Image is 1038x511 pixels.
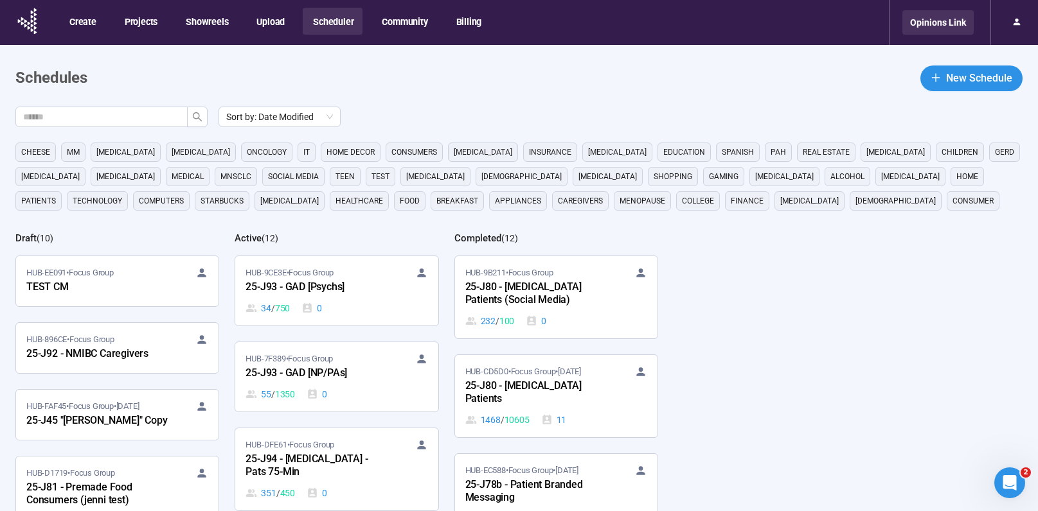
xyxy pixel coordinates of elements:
span: / [501,413,505,427]
span: college [682,195,714,207]
span: caregivers [558,195,603,207]
span: Test [371,170,389,183]
span: medical [172,170,204,183]
span: appliances [495,195,541,207]
a: HUB-FAF45•Focus Group•[DATE]25-J45 "[PERSON_NAME]" Copy [16,390,219,440]
span: 10605 [505,413,530,427]
span: Patients [21,195,56,207]
span: GERD [995,146,1014,159]
span: children [942,146,978,159]
span: 100 [499,314,514,328]
span: / [276,486,280,500]
button: Scheduler [303,8,362,35]
a: HUB-DFE61•Focus Group25-J94 - [MEDICAL_DATA] - Pats 75-Min351 / 4500 [235,428,438,510]
span: ( 10 ) [37,233,53,243]
span: [MEDICAL_DATA] [21,170,80,183]
span: PAH [771,146,786,159]
button: Projects [114,8,166,35]
span: New Schedule [946,70,1012,86]
span: consumers [391,146,437,159]
span: starbucks [201,195,244,207]
span: / [496,314,499,328]
span: MM [67,146,80,159]
div: 25-J78b - Patient Branded Messaging [465,477,607,507]
h2: Completed [454,232,501,244]
span: Food [400,195,420,207]
h2: Active [235,232,262,244]
span: cheese [21,146,50,159]
button: Community [371,8,436,35]
div: 55 [246,387,295,401]
button: Create [59,8,105,35]
span: it [303,146,310,159]
span: HUB-896CE • Focus Group [26,333,114,346]
span: HUB-D1719 • Focus Group [26,467,115,480]
span: HUB-9B211 • Focus Group [465,266,553,279]
span: plus [931,73,941,83]
h1: Schedules [15,66,87,91]
span: Teen [336,170,355,183]
div: 25-J80 - [MEDICAL_DATA] Patients [465,378,607,408]
a: HUB-9CE3E•Focus Group25-J93 - GAD [Psychs]34 / 7500 [235,256,438,325]
span: [MEDICAL_DATA] [588,146,647,159]
span: alcohol [830,170,864,183]
span: gaming [709,170,738,183]
span: [MEDICAL_DATA] [96,170,155,183]
span: menopause [620,195,665,207]
span: [MEDICAL_DATA] [96,146,155,159]
a: HUB-CD5D0•Focus Group•[DATE]25-J80 - [MEDICAL_DATA] Patients1468 / 1060511 [455,355,658,437]
div: 0 [526,314,546,328]
div: TEST CM [26,279,168,296]
span: real estate [803,146,850,159]
a: HUB-9B211•Focus Group25-J80 - [MEDICAL_DATA] Patients (Social Media)232 / 1000 [455,256,658,338]
button: Upload [246,8,294,35]
span: [MEDICAL_DATA] [454,146,512,159]
time: [DATE] [555,465,578,475]
span: / [271,387,275,401]
div: 25-J81 - Premade Food Consumers (jenni test) [26,480,168,509]
span: [MEDICAL_DATA] [172,146,230,159]
span: search [192,112,202,122]
span: mnsclc [220,170,251,183]
span: social media [268,170,319,183]
span: ( 12 ) [262,233,278,243]
span: healthcare [336,195,383,207]
div: 25-J93 - GAD [NP/PAs] [246,365,387,382]
div: 25-J80 - [MEDICAL_DATA] Patients (Social Media) [465,279,607,309]
span: [MEDICAL_DATA] [578,170,637,183]
span: consumer [953,195,994,207]
span: Sort by: Date Modified [226,107,333,126]
button: Showreels [175,8,237,35]
iframe: Intercom live chat [994,467,1025,498]
span: HUB-EE091 • Focus Group [26,266,114,279]
div: 1468 [465,413,530,427]
span: technology [73,195,122,207]
span: [MEDICAL_DATA] [866,146,925,159]
div: 0 [307,486,327,500]
div: 25-J45 "[PERSON_NAME]" Copy [26,413,168,429]
span: [MEDICAL_DATA] [780,195,839,207]
span: [MEDICAL_DATA] [881,170,940,183]
span: / [271,301,275,315]
div: 25-J93 - GAD [Psychs] [246,279,387,296]
div: 0 [307,387,327,401]
div: 232 [465,314,515,328]
div: 0 [301,301,322,315]
span: [DEMOGRAPHIC_DATA] [481,170,562,183]
span: ( 12 ) [501,233,518,243]
time: [DATE] [116,401,139,411]
span: home decor [327,146,375,159]
span: [MEDICAL_DATA] [755,170,814,183]
button: Billing [446,8,491,35]
a: HUB-896CE•Focus Group25-J92 - NMIBC Caregivers [16,323,219,373]
span: Spanish [722,146,754,159]
h2: Draft [15,232,37,244]
span: HUB-DFE61 • Focus Group [246,438,334,451]
div: 25-J94 - [MEDICAL_DATA] - Pats 75-Min [246,451,387,481]
div: Opinions Link [902,10,974,35]
span: 450 [280,486,295,500]
a: HUB-EE091•Focus GroupTEST CM [16,256,219,306]
span: 1350 [275,387,295,401]
span: HUB-CD5D0 • Focus Group • [465,365,581,378]
span: HUB-7F389 • Focus Group [246,352,333,365]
